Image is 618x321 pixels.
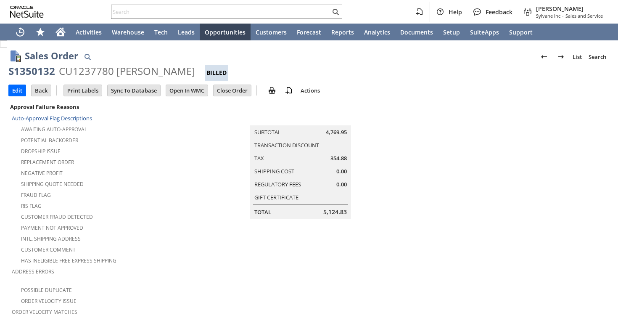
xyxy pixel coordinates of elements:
a: Negative Profit [21,170,63,177]
a: Forecast [292,24,326,40]
a: Setup [438,24,465,40]
a: Analytics [359,24,395,40]
img: Previous [539,52,549,62]
span: Reports [331,28,354,36]
a: Leads [173,24,200,40]
img: Next [556,52,566,62]
span: Sylvane Inc [536,13,560,19]
a: Search [585,50,610,64]
a: Gift Certificate [254,194,298,201]
span: Setup [443,28,460,36]
a: Activities [71,24,107,40]
a: Customer Fraud Detected [21,213,93,220]
span: Warehouse [112,28,144,36]
a: Transaction Discount [254,141,319,149]
a: Payment not approved [21,224,83,231]
a: Address Errors [12,268,54,275]
a: Tax [254,154,264,162]
span: SuiteApps [470,28,499,36]
a: Shipping Quote Needed [21,180,84,188]
span: Activities [76,28,102,36]
a: Opportunities [200,24,251,40]
span: 0.00 [336,167,347,175]
a: Fraud Flag [21,191,51,199]
h1: Sales Order [25,49,78,63]
div: S1350132 [8,64,55,78]
svg: Home [55,27,66,37]
a: Actions [297,87,323,94]
a: Regulatory Fees [254,180,301,188]
a: Dropship Issue [21,148,61,155]
a: RIS flag [21,202,42,210]
a: Warehouse [107,24,149,40]
span: 354.88 [330,154,347,162]
div: CU1237780 [PERSON_NAME] [59,64,195,78]
svg: Search [330,7,341,17]
a: Intl. Shipping Address [21,235,81,242]
input: Close Order [214,85,251,96]
span: Analytics [364,28,390,36]
span: Documents [400,28,433,36]
a: Subtotal [254,128,281,136]
a: Support [504,24,538,40]
input: Sync To Database [108,85,160,96]
a: Order Velocity Issue [21,297,77,305]
input: Search [111,7,330,17]
svg: Shortcuts [35,27,45,37]
a: Reports [326,24,359,40]
span: Support [509,28,533,36]
div: Billed [205,65,228,81]
div: Shortcuts [30,24,50,40]
span: Opportunities [205,28,246,36]
a: Home [50,24,71,40]
a: Possible Duplicate [21,287,72,294]
a: Tech [149,24,173,40]
img: Quick Find [82,52,92,62]
span: [PERSON_NAME] [536,5,603,13]
span: Forecast [297,28,321,36]
svg: logo [10,6,44,18]
a: List [569,50,585,64]
a: Order Velocity Matches [12,308,77,316]
input: Open In WMC [166,85,208,96]
a: Has Ineligible Free Express Shipping [21,257,116,264]
input: Edit [9,85,26,96]
input: Back [32,85,51,96]
span: Sales and Service [565,13,603,19]
span: 4,769.95 [326,128,347,136]
img: print.svg [267,85,277,96]
a: Replacement Order [21,159,74,166]
span: Feedback [486,8,512,16]
div: Approval Failure Reasons [8,101,199,112]
span: - [562,13,564,19]
span: 5,124.83 [323,208,347,216]
caption: Summary [250,112,351,125]
img: add-record.svg [284,85,294,96]
svg: Recent Records [15,27,25,37]
span: Help [449,8,462,16]
span: Tech [154,28,168,36]
a: Awaiting Auto-Approval [21,126,87,133]
a: SuiteApps [465,24,504,40]
span: Customers [256,28,287,36]
a: Total [254,208,271,216]
a: Customer Comment [21,246,76,253]
input: Print Labels [64,85,102,96]
a: Customers [251,24,292,40]
a: Potential Backorder [21,137,78,144]
a: Recent Records [10,24,30,40]
a: Documents [395,24,438,40]
a: Shipping Cost [254,167,294,175]
span: 0.00 [336,180,347,188]
a: Auto-Approval Flag Descriptions [12,114,92,122]
span: Leads [178,28,195,36]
